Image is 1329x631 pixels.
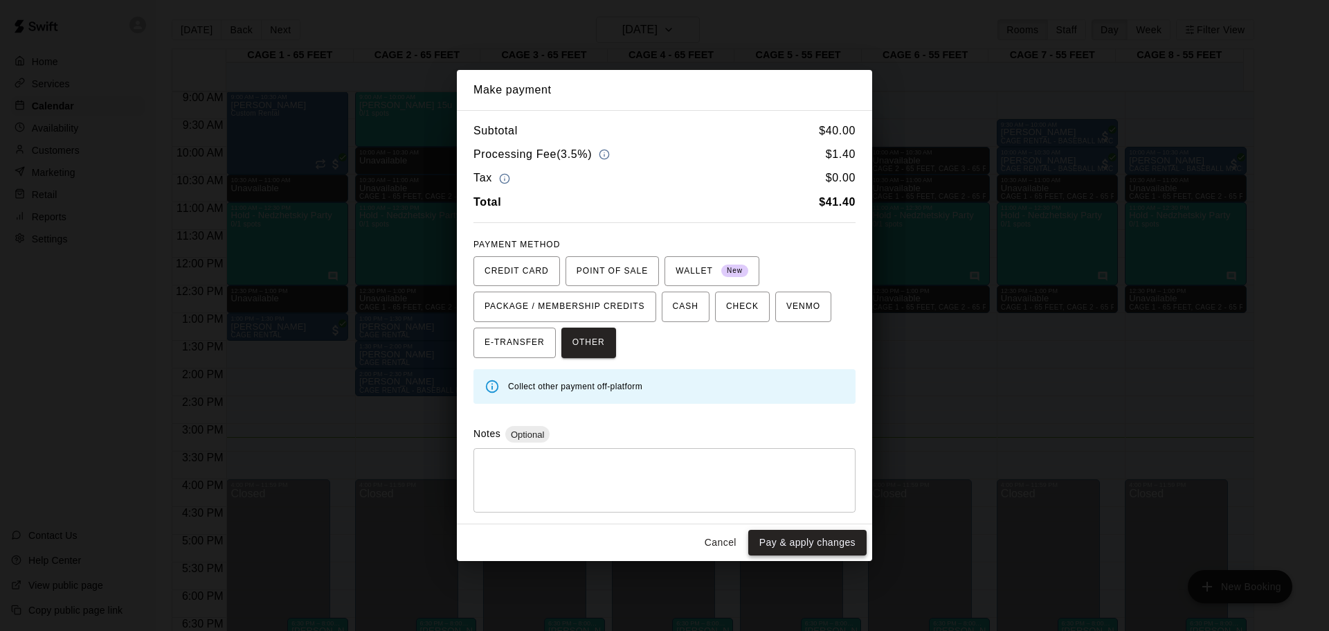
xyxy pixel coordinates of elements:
[566,256,659,287] button: POINT OF SALE
[473,240,560,249] span: PAYMENT METHOD
[508,382,642,391] span: Collect other payment off-platform
[561,328,616,358] button: OTHER
[473,145,613,164] h6: Processing Fee ( 3.5% )
[473,169,514,188] h6: Tax
[715,292,770,322] button: CHECK
[826,145,856,164] h6: $ 1.40
[664,256,759,287] button: WALLET New
[662,292,709,322] button: CASH
[577,260,648,283] span: POINT OF SALE
[473,428,500,439] label: Notes
[485,296,645,318] span: PACKAGE / MEMBERSHIP CREDITS
[473,122,518,140] h6: Subtotal
[473,196,501,208] b: Total
[505,429,550,440] span: Optional
[485,332,545,354] span: E-TRANSFER
[473,328,556,358] button: E-TRANSFER
[826,169,856,188] h6: $ 0.00
[485,260,549,283] span: CREDIT CARD
[721,262,748,281] span: New
[457,70,872,110] h2: Make payment
[698,530,743,556] button: Cancel
[673,296,698,318] span: CASH
[748,530,867,556] button: Pay & apply changes
[473,292,656,322] button: PACKAGE / MEMBERSHIP CREDITS
[775,292,831,322] button: VENMO
[819,122,856,140] h6: $ 40.00
[819,196,856,208] b: $ 41.40
[786,296,820,318] span: VENMO
[726,296,759,318] span: CHECK
[572,332,605,354] span: OTHER
[676,260,748,283] span: WALLET
[473,256,560,287] button: CREDIT CARD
